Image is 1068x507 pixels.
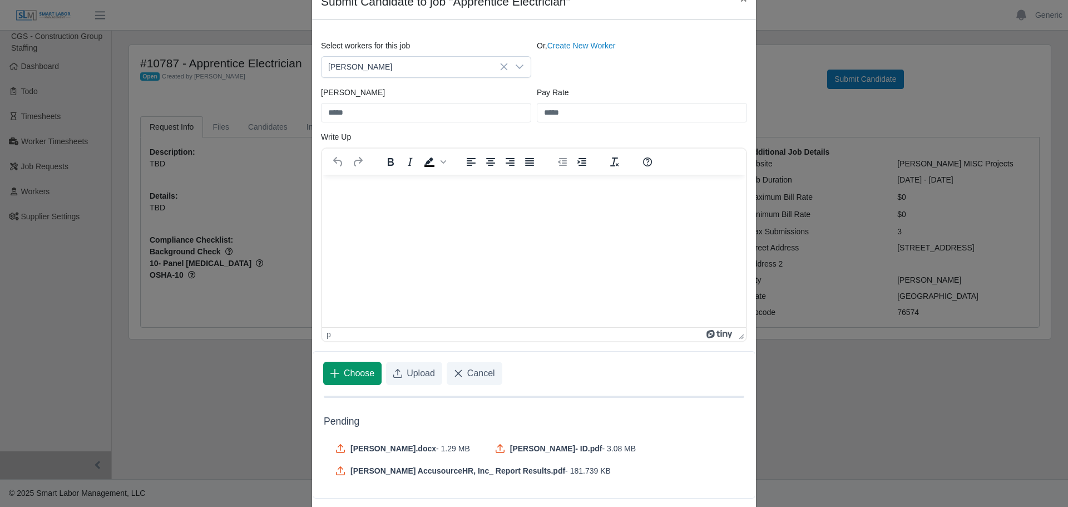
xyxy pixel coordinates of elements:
span: [PERSON_NAME].docx [350,443,436,454]
label: Pay Rate [537,87,569,99]
span: - 181.739 KB [565,465,611,476]
button: Upload [386,362,442,385]
button: Undo [329,154,348,170]
button: Cancel [447,362,502,385]
div: p [327,330,331,339]
button: Align center [481,154,500,170]
button: Justify [520,154,539,170]
div: Background color Black [420,154,448,170]
h5: Pending [324,416,744,427]
a: Powered by Tiny [706,330,734,339]
span: Choose [344,367,374,380]
button: Help [638,154,657,170]
button: Align right [501,154,520,170]
button: Bold [381,154,400,170]
iframe: Rich Text Area [322,175,746,327]
span: - 3.08 MB [602,443,636,454]
div: Press the Up and Down arrow keys to resize the editor. [734,328,746,341]
button: Align left [462,154,481,170]
button: Redo [348,154,367,170]
button: Italic [400,154,419,170]
span: [PERSON_NAME] AccusourceHR, Inc_ Report Results.pdf [350,465,565,476]
label: Write Up [321,131,351,143]
span: - 1.29 MB [436,443,470,454]
div: Or, [534,40,750,78]
button: Decrease indent [553,154,572,170]
span: Andres Gonzalez Labarca [322,57,508,77]
button: Choose [323,362,382,385]
span: Cancel [467,367,495,380]
span: Upload [407,367,435,380]
label: [PERSON_NAME] [321,87,385,99]
button: Clear formatting [605,154,624,170]
span: [PERSON_NAME]- ID.pdf [510,443,602,454]
label: Select workers for this job [321,40,410,52]
button: Increase indent [572,154,591,170]
a: Create New Worker [547,41,616,50]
